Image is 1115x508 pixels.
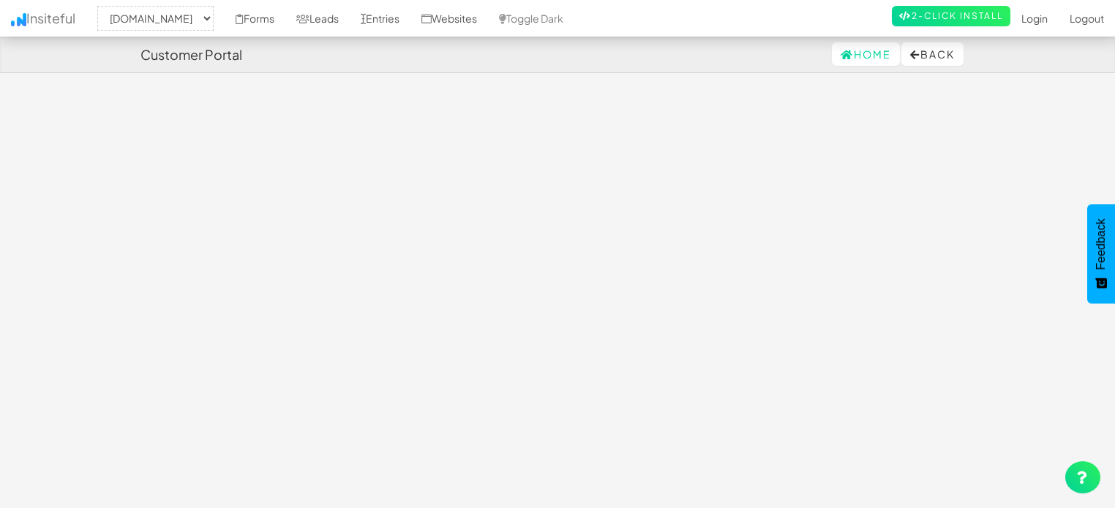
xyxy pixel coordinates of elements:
[901,42,964,66] button: Back
[1087,204,1115,303] button: Feedback - Show survey
[832,42,900,66] a: Home
[11,13,26,26] img: icon.png
[140,48,242,62] h4: Customer Portal
[1095,219,1108,270] span: Feedback
[892,6,1010,26] a: 2-Click Install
